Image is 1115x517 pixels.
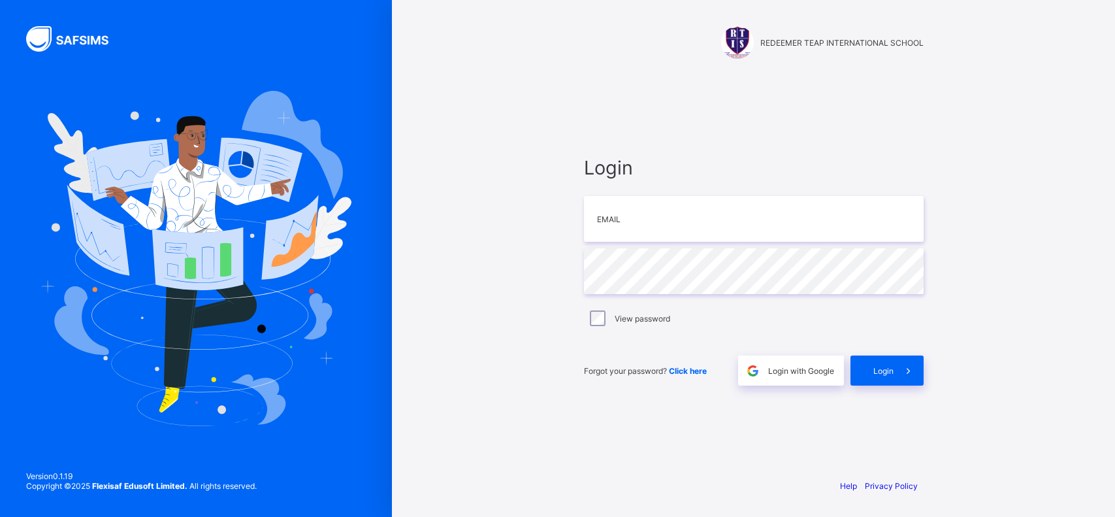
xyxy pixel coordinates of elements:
[584,156,924,179] span: Login
[584,366,707,376] span: Forgot your password?
[26,26,124,52] img: SAFSIMS Logo
[745,363,760,378] img: google.396cfc9801f0270233282035f929180a.svg
[669,366,707,376] a: Click here
[615,314,670,324] label: View password
[26,481,257,491] span: Copyright © 2025 All rights reserved.
[768,366,834,376] span: Login with Google
[92,481,187,491] strong: Flexisaf Edusoft Limited.
[840,481,857,491] a: Help
[873,366,894,376] span: Login
[865,481,918,491] a: Privacy Policy
[40,91,351,425] img: Hero Image
[26,471,257,481] span: Version 0.1.19
[760,38,924,48] span: REDEEMER TEAP INTERNATIONAL SCHOOL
